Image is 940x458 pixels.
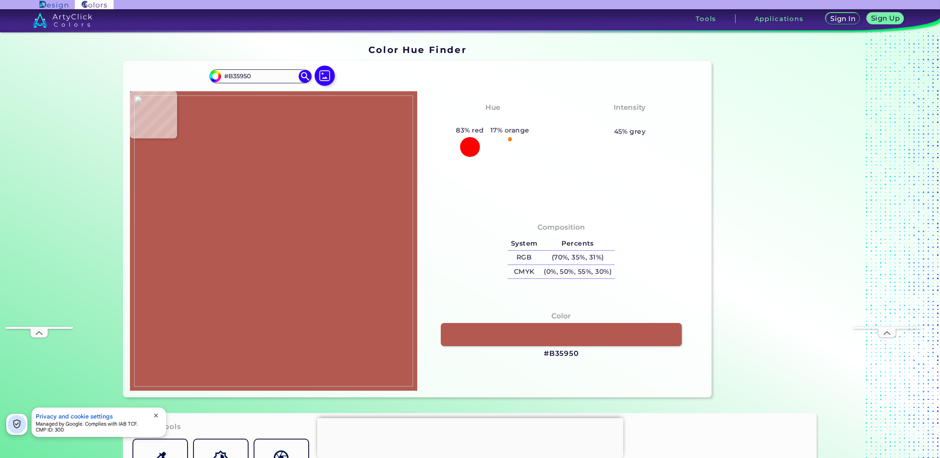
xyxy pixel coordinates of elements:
img: ArtyClick Design logo [40,1,68,9]
img: icon search [299,70,311,82]
h5: 45% grey [614,126,646,137]
iframe: Advertisement [5,74,73,327]
h4: Intensity [614,101,646,114]
h5: RGB [508,251,540,265]
h4: Hue [485,101,500,114]
a: Sign In [828,13,859,24]
h5: Sign In [831,16,854,22]
h3: Orangy Red [466,115,519,125]
h3: Tools [696,16,716,22]
iframe: Advertisement [853,74,921,327]
h5: (70%, 35%, 31%) [540,251,614,265]
a: Sign Up [869,13,902,24]
h5: Sign Up [872,15,898,21]
iframe: Advertisement [317,418,623,456]
h5: System [508,237,540,251]
h3: #B35950 [544,349,579,359]
img: logo_artyclick_colors_white.svg [33,13,92,28]
iframe: Advertisement [715,42,820,401]
h5: Percents [540,237,614,251]
h5: (0%, 50%, 55%, 30%) [540,265,614,279]
img: icon picture [315,66,335,86]
h1: Color Hue Finder [368,43,466,56]
h5: 83% red [453,125,487,136]
h3: Applications [755,16,804,22]
input: type color.. [221,71,299,82]
h4: Composition [538,221,585,233]
h3: Medium [610,115,650,125]
h5: 17% orange [487,125,532,136]
h4: Color [551,310,571,322]
img: 444c0c26-602b-4a88-9aea-e9f9f5b9912b [134,95,413,387]
h5: CMYK [508,265,540,279]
